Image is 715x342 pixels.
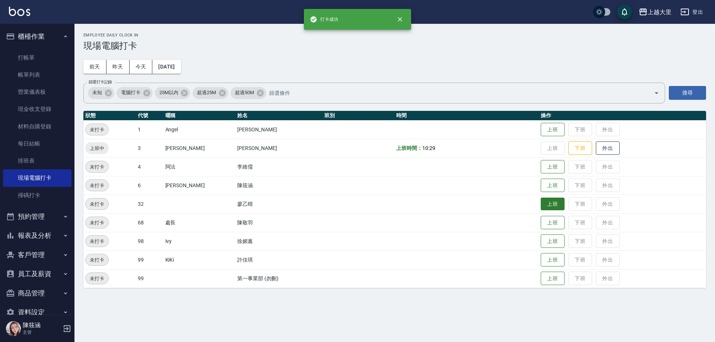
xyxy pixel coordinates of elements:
[394,111,538,121] th: 時間
[136,139,163,157] td: 3
[9,7,30,16] img: Logo
[136,232,163,250] td: 98
[83,111,136,121] th: 狀態
[3,100,71,118] a: 現金收支登錄
[136,120,163,139] td: 1
[107,60,130,74] button: 昨天
[86,163,108,171] span: 未打卡
[163,157,236,176] td: 阿法
[3,245,71,265] button: 客戶管理
[235,232,322,250] td: 徐媚蕙
[86,182,108,189] span: 未打卡
[6,321,21,336] img: Person
[83,60,107,74] button: 前天
[541,234,565,248] button: 上班
[3,27,71,46] button: 櫃檯作業
[23,322,61,329] h5: 陳筱涵
[85,144,109,152] span: 上班中
[541,160,565,174] button: 上班
[396,145,422,151] b: 上班時間：
[3,226,71,245] button: 報表及分析
[322,111,395,121] th: 班別
[422,145,435,151] span: 10:29
[3,187,71,204] a: 掃碼打卡
[541,198,565,211] button: 上班
[617,4,632,19] button: save
[231,89,258,96] span: 超過50M
[235,269,322,288] td: 第一事業部 (勿刪)
[669,86,706,100] button: 搜尋
[163,250,236,269] td: KiKi
[541,179,565,192] button: 上班
[677,5,706,19] button: 登出
[88,89,107,96] span: 未知
[541,123,565,137] button: 上班
[3,118,71,135] a: 材料自購登錄
[235,213,322,232] td: 陳敬羽
[541,272,565,285] button: 上班
[3,169,71,186] a: 現場電腦打卡
[83,41,706,51] h3: 現場電腦打卡
[136,269,163,288] td: 99
[539,111,706,121] th: 操作
[163,139,236,157] td: [PERSON_NAME]
[117,89,145,96] span: 電腦打卡
[163,176,236,195] td: [PERSON_NAME]
[3,152,71,169] a: 排班表
[155,87,191,99] div: 25M以內
[310,16,338,23] span: 打卡成功
[648,7,671,17] div: 上越大里
[541,253,565,267] button: 上班
[3,207,71,226] button: 預約管理
[3,83,71,100] a: 營業儀表板
[636,4,674,20] button: 上越大里
[83,33,706,38] h2: Employee Daily Clock In
[235,111,322,121] th: 姓名
[86,256,108,264] span: 未打卡
[136,250,163,269] td: 99
[117,87,153,99] div: 電腦打卡
[3,264,71,284] button: 員工及薪資
[235,157,322,176] td: 李維儒
[136,176,163,195] td: 6
[89,79,112,85] label: 篩選打卡記錄
[86,237,108,245] span: 未打卡
[267,86,641,99] input: 篩選條件
[136,213,163,232] td: 68
[193,89,220,96] span: 超過25M
[86,275,108,282] span: 未打卡
[235,120,322,139] td: [PERSON_NAME]
[541,216,565,230] button: 上班
[136,157,163,176] td: 4
[88,87,114,99] div: 未知
[3,303,71,322] button: 資料設定
[235,195,322,213] td: 廖乙晴
[3,284,71,303] button: 商品管理
[235,250,322,269] td: 許佳琪
[568,141,592,155] button: 下班
[651,87,662,99] button: Open
[596,141,620,155] button: 外出
[152,60,181,74] button: [DATE]
[136,195,163,213] td: 32
[155,89,183,96] span: 25M以內
[136,111,163,121] th: 代號
[3,66,71,83] a: 帳單列表
[163,213,236,232] td: 處長
[163,111,236,121] th: 暱稱
[130,60,153,74] button: 今天
[235,139,322,157] td: [PERSON_NAME]
[86,219,108,227] span: 未打卡
[235,176,322,195] td: 陳筱涵
[231,87,266,99] div: 超過50M
[193,87,228,99] div: 超過25M
[23,329,61,336] p: 主管
[86,200,108,208] span: 未打卡
[3,135,71,152] a: 每日結帳
[163,232,236,250] td: Ivy
[3,49,71,66] a: 打帳單
[86,126,108,134] span: 未打卡
[392,11,408,28] button: close
[163,120,236,139] td: Angel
